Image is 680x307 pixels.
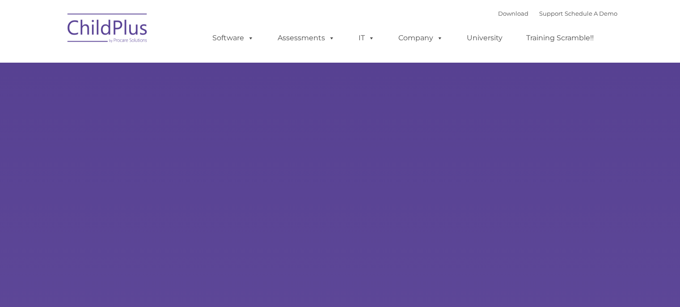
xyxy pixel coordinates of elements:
[517,29,603,47] a: Training Scramble!!
[350,29,384,47] a: IT
[539,10,563,17] a: Support
[498,10,528,17] a: Download
[458,29,511,47] a: University
[203,29,263,47] a: Software
[565,10,617,17] a: Schedule A Demo
[389,29,452,47] a: Company
[63,7,152,52] img: ChildPlus by Procare Solutions
[269,29,344,47] a: Assessments
[498,10,617,17] font: |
